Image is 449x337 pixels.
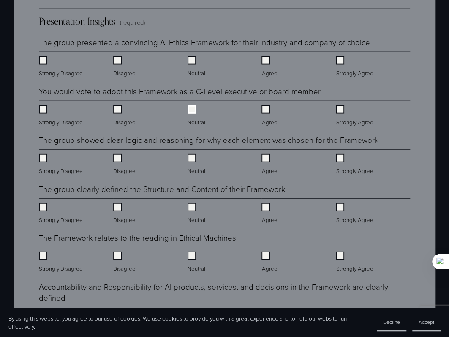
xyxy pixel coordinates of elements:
[39,56,84,78] label: Strongly Disagree
[412,314,441,331] button: Accept
[383,318,400,326] span: Decline
[261,154,279,175] label: Agree
[188,56,207,78] label: Neutral
[336,105,375,127] label: Strongly Agree
[113,105,137,127] label: Disagree
[113,56,137,78] label: Disagree
[39,282,410,304] legend: Accountability and Responsibility for AI products, services, and decisions in the Framework are c...
[336,203,375,225] label: Strongly Agree
[8,315,368,331] p: By using this website, you agree to our use of cookies. We use cookies to provide you with a grea...
[261,203,279,225] label: Agree
[39,105,84,127] label: Strongly Disagree
[188,252,207,273] label: Neutral
[336,56,375,78] label: Strongly Agree
[113,154,137,175] label: Disagree
[39,233,236,244] legend: The Framework relates to the reading in Ethical Machines
[39,252,84,273] label: Strongly Disagree
[39,184,285,195] legend: The group clearly defined the Structure and Content of their Framework
[39,154,84,175] label: Strongly Disagree
[188,105,207,127] label: Neutral
[261,105,279,127] label: Agree
[113,203,137,225] label: Disagree
[419,318,434,326] span: Accept
[113,252,137,273] label: Disagree
[39,135,378,146] legend: The group showed clear logic and reasoning for why each element was chosen for the Framework
[39,203,84,225] label: Strongly Disagree
[336,154,375,175] label: Strongly Agree
[120,18,144,27] span: (required)
[261,252,279,273] label: Agree
[188,154,207,175] label: Neutral
[39,16,115,27] span: Presentation Insights
[39,86,321,97] legend: You would vote to adopt this Framework as a C-Level executive or board member
[377,314,406,331] button: Decline
[261,56,279,78] label: Agree
[188,203,207,225] label: Neutral
[336,252,375,273] label: Strongly Agree
[39,37,370,48] legend: The group presented a convincing AI Ethics Framework for their industry and company of choice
